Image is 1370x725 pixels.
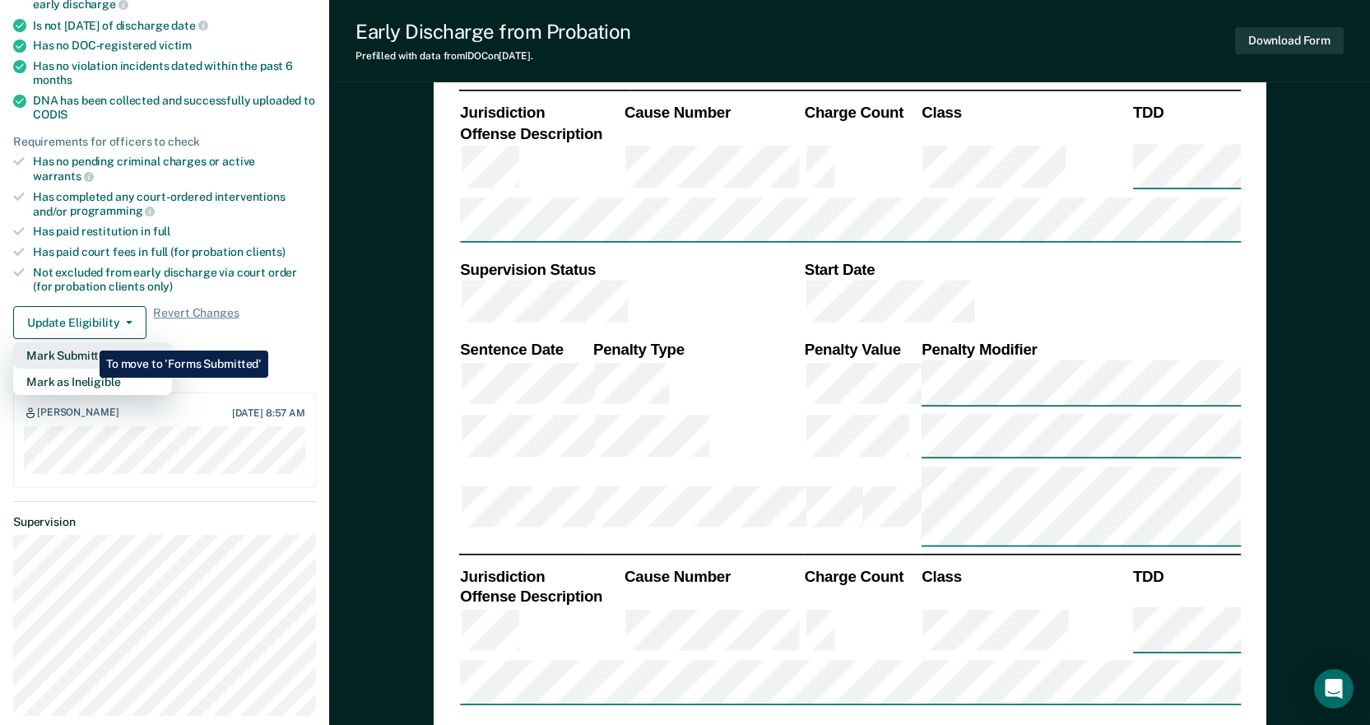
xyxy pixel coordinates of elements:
span: Revert Changes [153,306,239,339]
th: Offense Description [458,586,623,606]
th: Charge Count [802,566,920,586]
th: Penalty Value [802,340,920,360]
span: CODIS [33,108,67,121]
div: Has no pending criminal charges or active [33,155,316,183]
th: Charge Count [802,103,920,123]
th: TDD [1131,103,1241,123]
th: Jurisdiction [458,566,623,586]
th: Jurisdiction [458,103,623,123]
th: Class [920,566,1131,586]
span: only) [147,280,173,293]
button: Update Eligibility [13,306,146,339]
span: clients) [246,245,286,258]
dt: Supervision [13,515,316,529]
th: Supervision Status [458,259,802,279]
div: Has paid restitution in [33,225,316,239]
th: TDD [1131,566,1241,586]
button: Download Form [1235,27,1344,54]
div: [DATE] 8:57 AM [232,407,305,419]
th: Penalty Type [592,340,803,360]
th: Penalty Modifier [920,340,1241,360]
div: Has no violation incidents dated within the past 6 [33,59,316,87]
div: [PERSON_NAME] [37,407,118,420]
div: DNA has been collected and successfully uploaded to [33,94,316,122]
th: Offense Description [458,123,623,142]
button: Mark as Ineligible [13,369,172,395]
div: Early Discharge from Probation [355,20,631,44]
button: Mark Submitted [13,342,172,369]
div: Has paid court fees in full (for probation [33,245,316,259]
span: date [171,19,207,32]
span: months [33,73,72,86]
div: Not excluded from early discharge via court order (for probation clients [33,266,316,294]
span: programming [70,204,155,217]
th: Class [920,103,1131,123]
th: Sentence Date [458,340,592,360]
span: warrants [33,170,94,183]
div: Has completed any court-ordered interventions and/or [33,190,316,218]
th: Cause Number [623,103,803,123]
div: Requirements for officers to check [13,135,316,149]
span: full [153,225,170,238]
div: Has no DOC-registered [33,39,316,53]
div: Open Intercom Messenger [1314,669,1354,709]
th: Cause Number [623,566,803,586]
th: Start Date [802,259,1240,279]
span: victim [159,39,192,52]
div: Is not [DATE] of discharge [33,18,316,33]
div: Prefilled with data from IDOC on [DATE] . [355,50,631,62]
